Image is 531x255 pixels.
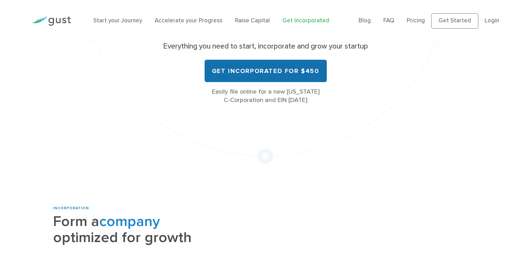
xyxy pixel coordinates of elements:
[155,17,222,24] a: Accelerate your Progress
[53,206,224,211] div: INCORPORATION
[235,17,270,24] a: Raise Capital
[359,17,371,24] a: Blog
[407,17,425,24] a: Pricing
[383,17,394,24] a: FAQ
[32,16,71,26] img: Gust Logo
[161,88,370,104] div: Easily file online for a new [US_STATE] C-Corporation and EIN [DATE]
[93,17,142,24] a: Start your Journey
[53,214,224,246] h2: Form a optimized for growth
[161,42,370,51] p: Everything you need to start, incorporate and grow your startup
[485,17,499,24] a: Login
[282,17,329,24] a: Get Incorporated
[431,13,478,29] a: Get Started
[205,60,327,82] a: Get Incorporated for $450
[99,213,160,230] span: company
